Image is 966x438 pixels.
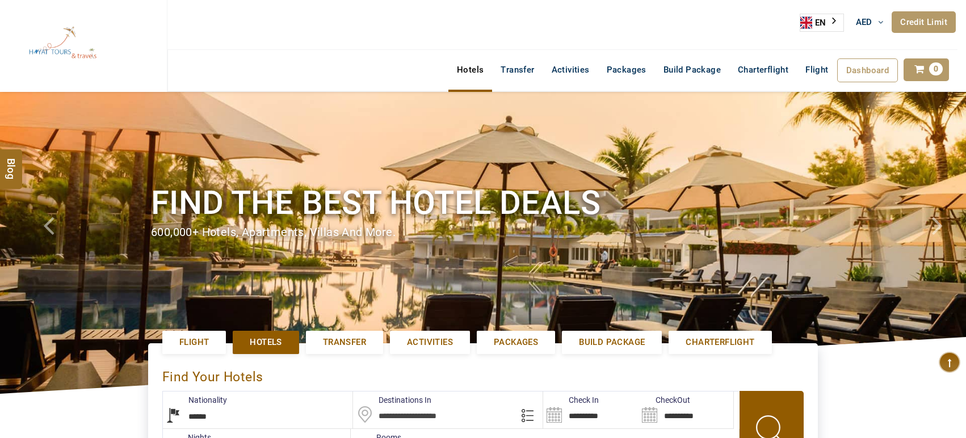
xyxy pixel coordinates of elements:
a: Packages [598,58,655,81]
label: Check In [543,394,599,406]
h1: Find the best hotel deals [151,182,815,224]
a: Activities [543,58,598,81]
a: Charterflight [669,331,771,354]
a: Hotels [448,58,492,81]
span: Dashboard [846,65,889,75]
a: Hotels [233,331,299,354]
span: Charterflight [738,65,788,75]
a: Build Package [655,58,729,81]
span: Flight [179,336,209,348]
span: Blog [4,158,19,168]
div: Language [800,14,844,32]
a: Transfer [492,58,543,81]
label: Nationality [163,394,227,406]
span: Packages [494,336,538,348]
input: Search [639,391,733,428]
span: Hotels [250,336,282,348]
img: The Royal Line Holidays [9,5,117,82]
a: Activities [390,331,470,354]
a: Build Package [562,331,662,354]
span: Flight [805,64,828,75]
div: 600,000+ hotels, apartments, villas and more. [151,224,815,241]
span: Charterflight [686,336,754,348]
aside: Language selected: English [800,14,844,32]
input: Search [543,391,638,428]
a: Credit Limit [892,11,956,33]
a: Packages [477,331,555,354]
label: CheckOut [639,394,690,406]
label: Destinations In [353,394,431,406]
span: Build Package [579,336,645,348]
div: Find Your Hotels [162,357,804,391]
a: Flight [797,58,837,70]
a: EN [800,14,843,31]
a: Transfer [306,331,383,354]
span: AED [856,17,872,27]
span: 0 [929,62,943,75]
a: 0 [904,58,949,81]
span: Transfer [323,336,366,348]
a: Flight [162,331,226,354]
a: Charterflight [729,58,797,81]
span: Activities [407,336,453,348]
